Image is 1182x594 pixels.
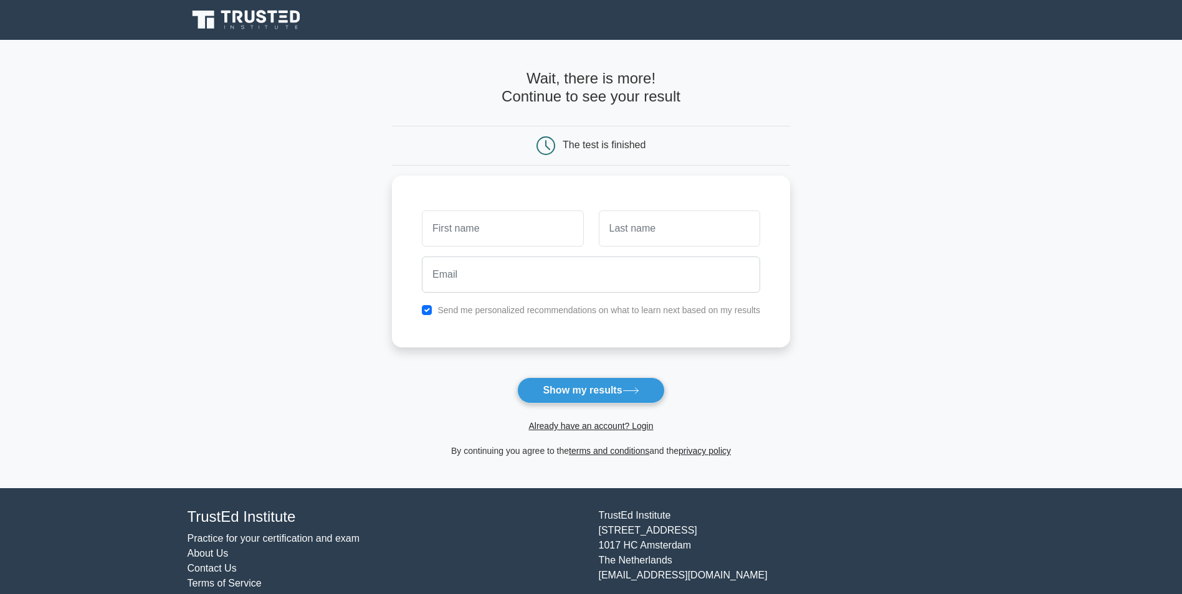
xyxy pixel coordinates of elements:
a: Practice for your certification and exam [188,533,360,544]
input: Email [422,257,760,293]
a: Contact Us [188,563,237,573]
a: About Us [188,548,229,559]
div: The test is finished [563,139,646,150]
button: Show my results [517,377,664,403]
label: Send me personalized recommendations on what to learn next based on my results [437,305,760,315]
div: By continuing you agree to the and the [384,443,798,458]
a: terms and conditions [569,446,649,456]
a: Terms of Service [188,578,262,588]
a: Already have an account? Login [528,421,653,431]
h4: Wait, there is more! Continue to see your result [392,70,790,106]
input: Last name [599,210,760,247]
a: privacy policy [679,446,731,456]
input: First name [422,210,583,247]
h4: TrustEd Institute [188,508,584,526]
